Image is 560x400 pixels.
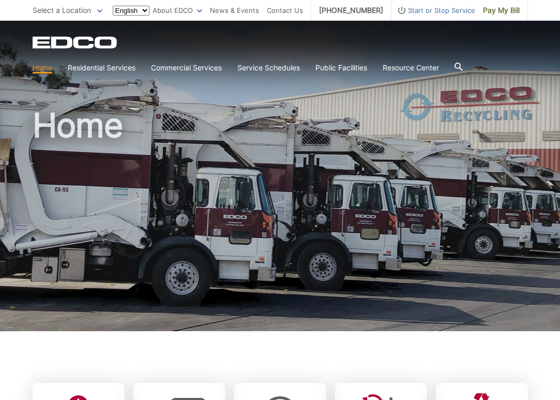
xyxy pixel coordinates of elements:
[383,62,439,73] a: Resource Center
[33,36,118,49] a: EDCD logo. Return to the homepage.
[68,62,135,73] a: Residential Services
[315,62,367,73] a: Public Facilities
[483,5,520,16] span: Pay My Bill
[237,62,300,73] a: Service Schedules
[33,109,528,336] h1: Home
[33,6,91,14] span: Select a Location
[33,62,52,73] a: Home
[153,5,202,16] a: About EDCO
[267,5,303,16] a: Contact Us
[113,6,149,16] select: Select a language
[151,62,222,73] a: Commercial Services
[210,5,259,16] a: News & Events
